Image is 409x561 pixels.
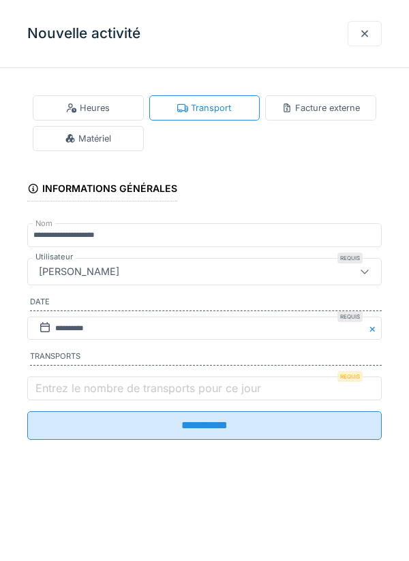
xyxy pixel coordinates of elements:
[177,101,231,114] div: Transport
[337,311,363,322] div: Requis
[282,101,360,114] div: Facture externe
[66,101,110,114] div: Heures
[337,371,363,382] div: Requis
[33,264,125,279] div: [PERSON_NAME]
[27,178,177,202] div: Informations générales
[33,251,76,263] label: Utilisateur
[367,317,382,340] button: Close
[27,25,140,42] h3: Nouvelle activité
[65,132,111,145] div: Matériel
[33,380,264,396] label: Entrez le nombre de transports pour ce jour
[33,218,55,229] label: Nom
[337,253,363,263] div: Requis
[30,296,382,311] label: Date
[30,351,382,366] label: Transports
